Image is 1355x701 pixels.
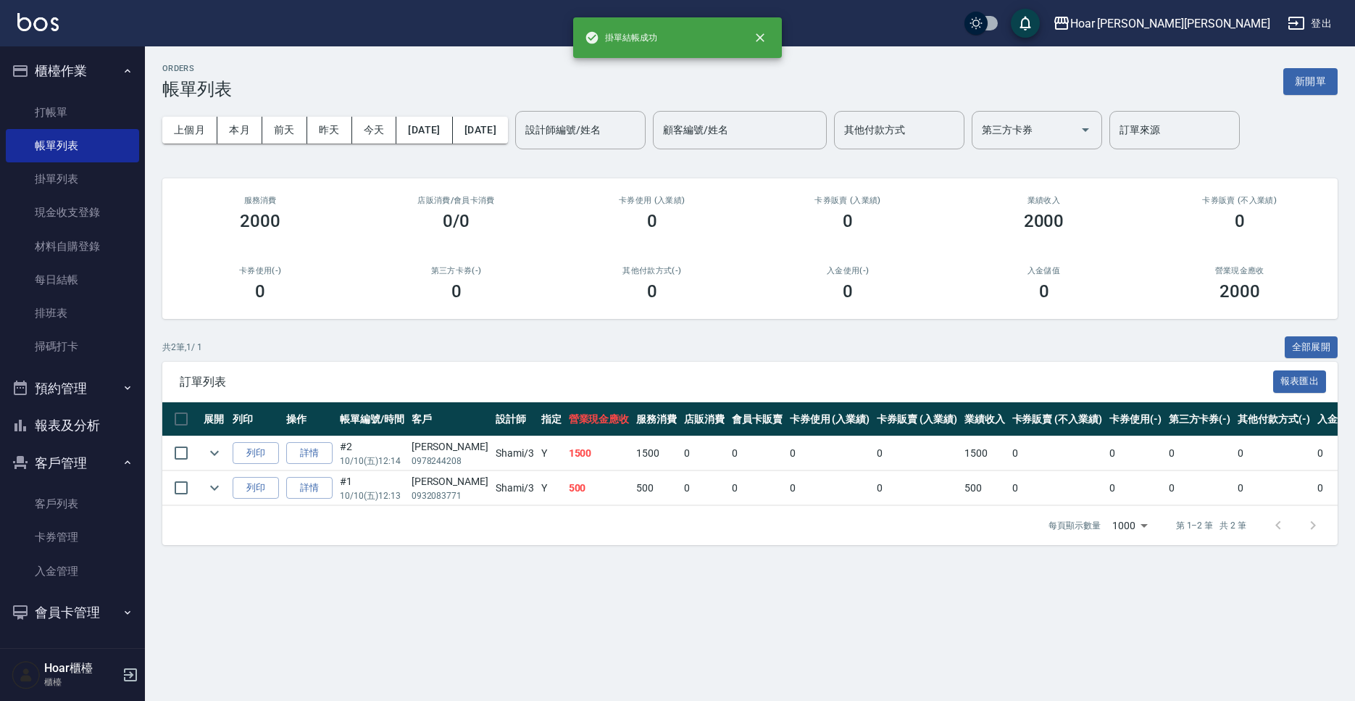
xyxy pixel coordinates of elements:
button: 新開單 [1283,68,1338,95]
th: 指定 [538,402,565,436]
td: 1500 [961,436,1009,470]
p: 0978244208 [412,455,488,468]
td: Shami /3 [492,471,538,505]
td: 0 [1009,436,1106,470]
a: 詳情 [286,442,333,465]
button: 報表匯出 [1273,370,1327,393]
h2: 卡券使用 (入業績) [572,196,733,205]
th: 設計師 [492,402,538,436]
td: Shami /3 [492,436,538,470]
button: Hoar [PERSON_NAME][PERSON_NAME] [1047,9,1276,38]
th: 店販消費 [680,402,728,436]
a: 掛單列表 [6,162,139,196]
th: 卡券使用(-) [1106,402,1165,436]
td: 0 [1234,471,1314,505]
p: 第 1–2 筆 共 2 筆 [1176,519,1246,532]
p: 共 2 筆, 1 / 1 [162,341,202,354]
button: 列印 [233,477,279,499]
p: 櫃檯 [44,676,118,689]
h3: 0 [1039,281,1049,302]
td: 0 [873,471,961,505]
a: 詳情 [286,477,333,499]
div: Hoar [PERSON_NAME][PERSON_NAME] [1070,14,1270,33]
a: 掃碼打卡 [6,330,139,363]
th: 帳單編號/時間 [336,402,408,436]
button: 登出 [1282,10,1338,37]
h2: 卡券販賣 (入業績) [767,196,928,205]
h3: 0 [1235,211,1245,231]
a: 新開單 [1283,74,1338,88]
h3: 帳單列表 [162,79,232,99]
td: 0 [786,471,874,505]
p: 10/10 (五) 12:14 [340,455,404,468]
a: 每日結帳 [6,263,139,296]
a: 現金收支登錄 [6,196,139,229]
h2: 業績收入 [963,196,1124,205]
a: 排班表 [6,296,139,330]
button: 櫃檯作業 [6,52,139,90]
h3: 2000 [1024,211,1064,231]
th: 展開 [200,402,229,436]
a: 卡券管理 [6,520,139,554]
td: 1500 [633,436,680,470]
td: 0 [1106,471,1165,505]
td: 0 [1106,436,1165,470]
h2: 卡券使用(-) [180,266,341,275]
button: expand row [204,477,225,499]
p: 每頁顯示數量 [1048,519,1101,532]
button: 會員卡管理 [6,594,139,631]
th: 卡券使用 (入業績) [786,402,874,436]
h2: 入金使用(-) [767,266,928,275]
button: 報表及分析 [6,407,139,444]
h2: 第三方卡券(-) [375,266,536,275]
th: 客戶 [408,402,492,436]
button: save [1011,9,1040,38]
div: [PERSON_NAME] [412,439,488,455]
th: 卡券販賣 (不入業績) [1009,402,1106,436]
h3: 0 [843,281,853,302]
h3: 2000 [240,211,280,231]
p: 10/10 (五) 12:13 [340,489,404,502]
h5: Hoar櫃檯 [44,661,118,676]
td: 500 [565,471,633,505]
th: 列印 [229,402,283,436]
th: 其他付款方式(-) [1234,402,1314,436]
td: 0 [728,436,786,470]
td: Y [538,471,565,505]
button: 今天 [352,117,397,144]
h2: 入金儲值 [963,266,1124,275]
button: expand row [204,442,225,464]
a: 打帳單 [6,96,139,129]
div: [PERSON_NAME] [412,474,488,489]
td: 0 [1009,471,1106,505]
span: 訂單列表 [180,375,1273,389]
td: 1500 [565,436,633,470]
td: 0 [1165,471,1235,505]
button: [DATE] [396,117,452,144]
h2: 其他付款方式(-) [572,266,733,275]
h3: 0/0 [443,211,470,231]
a: 客戶列表 [6,487,139,520]
button: 列印 [233,442,279,465]
button: 客戶管理 [6,444,139,482]
td: 0 [680,436,728,470]
img: Logo [17,13,59,31]
button: Open [1074,118,1097,141]
td: #2 [336,436,408,470]
button: 全部展開 [1285,336,1338,359]
span: 掛單結帳成功 [585,30,657,45]
td: 0 [873,436,961,470]
td: 0 [1234,436,1314,470]
h3: 0 [451,281,462,302]
h2: ORDERS [162,64,232,73]
h3: 0 [647,211,657,231]
td: 0 [786,436,874,470]
button: 本月 [217,117,262,144]
button: [DATE] [453,117,508,144]
h3: 0 [843,211,853,231]
th: 會員卡販賣 [728,402,786,436]
div: 1000 [1106,506,1153,545]
button: 昨天 [307,117,352,144]
img: Person [12,660,41,689]
h3: 2000 [1219,281,1260,302]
